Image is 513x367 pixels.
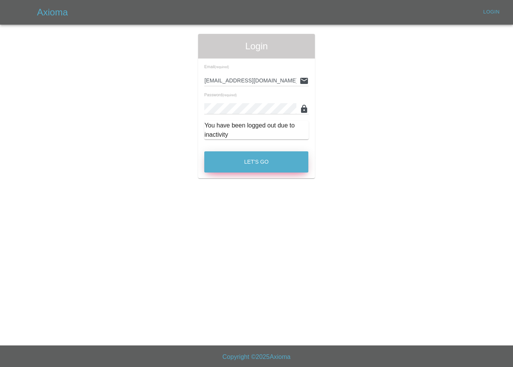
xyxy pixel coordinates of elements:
[204,64,229,69] span: Email
[204,151,308,173] button: Let's Go
[479,6,504,18] a: Login
[6,352,507,362] h6: Copyright © 2025 Axioma
[204,92,237,97] span: Password
[222,94,237,97] small: (required)
[204,40,308,52] span: Login
[37,6,68,18] h5: Axioma
[204,121,308,139] div: You have been logged out due to inactivity
[215,65,229,69] small: (required)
